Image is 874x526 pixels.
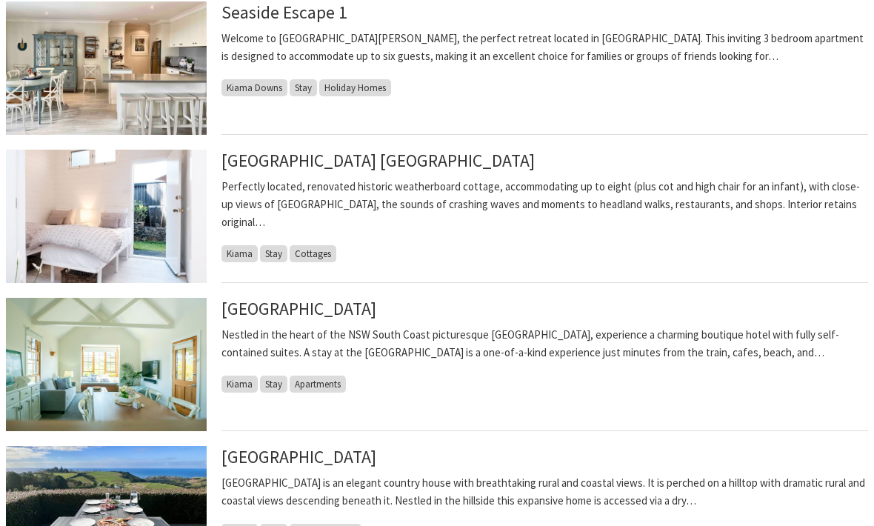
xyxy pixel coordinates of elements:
[260,245,287,262] span: Stay
[221,178,868,231] p: Perfectly located, renovated historic weatherboard cottage, accommodating up to eight (plus cot a...
[221,79,287,96] span: Kiama Downs
[221,446,376,467] a: [GEOGRAPHIC_DATA]
[290,245,336,262] span: Cottages
[221,298,376,319] a: [GEOGRAPHIC_DATA]
[6,150,207,283] img: Driftwood Beach House
[221,326,868,362] p: Nestled in the heart of the NSW South Coast picturesque [GEOGRAPHIC_DATA], experience a charming ...
[221,376,258,393] span: Kiama
[290,79,317,96] span: Stay
[290,376,346,393] span: Apartments
[221,1,347,23] a: Seaside Escape 1
[221,150,535,171] a: [GEOGRAPHIC_DATA] [GEOGRAPHIC_DATA]
[221,30,868,65] p: Welcome to [GEOGRAPHIC_DATA][PERSON_NAME], the perfect retreat located in [GEOGRAPHIC_DATA]. This...
[221,474,868,510] p: [GEOGRAPHIC_DATA] is an elegant country house with breathtaking rural and coastal views. It is pe...
[319,79,391,96] span: Holiday Homes
[260,376,287,393] span: Stay
[221,245,258,262] span: Kiama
